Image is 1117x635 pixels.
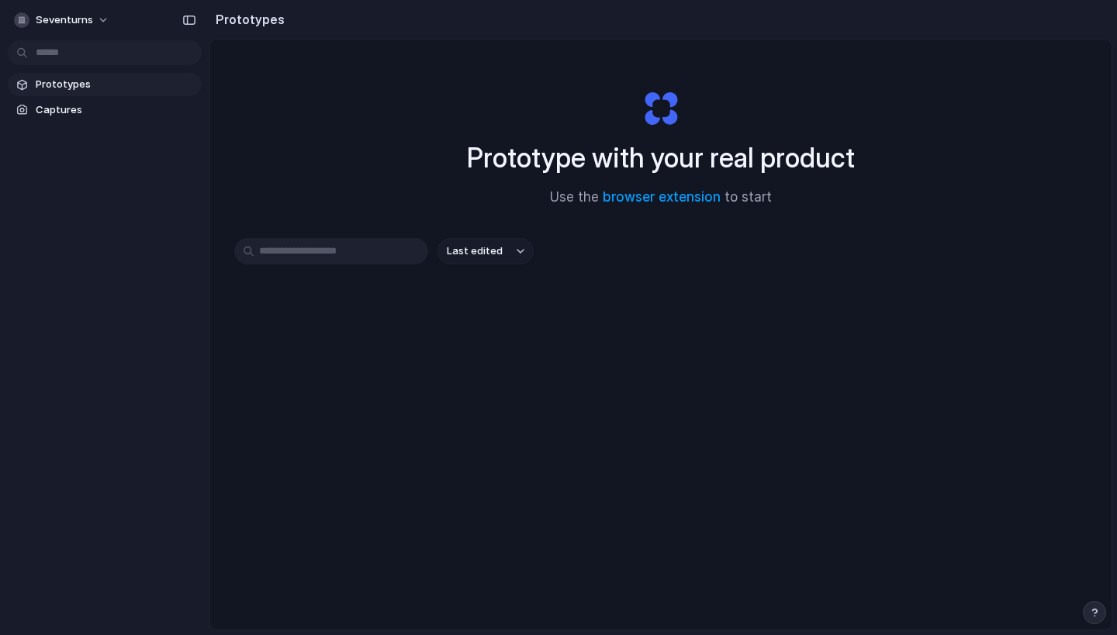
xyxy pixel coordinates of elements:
[36,12,93,28] span: seventurns
[550,188,772,208] span: Use the to start
[8,98,202,122] a: Captures
[8,8,117,33] button: seventurns
[603,189,721,205] a: browser extension
[437,238,534,264] button: Last edited
[36,102,195,118] span: Captures
[209,10,285,29] h2: Prototypes
[447,243,503,259] span: Last edited
[36,77,195,92] span: Prototypes
[8,73,202,96] a: Prototypes
[467,137,855,178] h1: Prototype with your real product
